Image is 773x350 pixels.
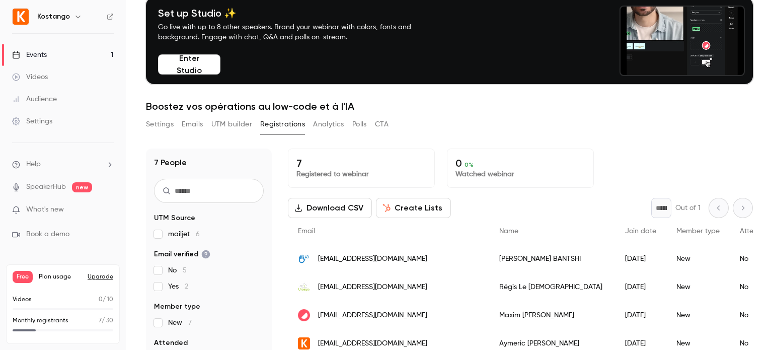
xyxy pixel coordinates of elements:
span: Plan usage [39,273,82,281]
h1: Boostez vos opérations au low-code et à l'IA [146,100,753,112]
img: hi.org [298,253,310,265]
span: 7 [99,318,102,324]
button: Emails [182,116,203,132]
button: Settings [146,116,174,132]
a: SpeakerHub [26,182,66,192]
button: Create Lists [376,198,451,218]
span: 6 [196,231,200,238]
div: [DATE] [615,245,666,273]
button: UTM builder [211,116,252,132]
span: 2 [185,283,188,290]
span: [EMAIL_ADDRESS][DOMAIN_NAME] [318,282,427,293]
span: What's new [26,204,64,215]
button: CTA [375,116,389,132]
button: Download CSV [288,198,372,218]
span: Free [13,271,33,283]
span: Member type [154,302,200,312]
p: Go live with up to 8 other speakers. Brand your webinar with colors, fonts and background. Engage... [158,22,435,42]
span: [EMAIL_ADDRESS][DOMAIN_NAME] [318,338,427,349]
h4: Set up Studio ✨ [158,7,435,19]
p: / 30 [99,316,113,325]
span: Help [26,159,41,170]
span: 0 % [465,161,474,168]
span: Email verified [154,249,210,259]
span: Yes [168,282,188,292]
span: Join date [625,228,656,235]
span: Book a demo [26,229,69,240]
p: Watched webinar [455,169,585,179]
p: Registered to webinar [296,169,426,179]
h1: 7 People [154,157,187,169]
button: Polls [352,116,367,132]
div: [DATE] [615,301,666,329]
div: New [666,273,730,301]
span: Email [298,228,315,235]
button: Registrations [260,116,305,132]
span: Attended [154,338,188,348]
span: [EMAIL_ADDRESS][DOMAIN_NAME] [318,310,427,321]
p: / 10 [99,295,113,304]
button: Enter Studio [158,54,220,75]
div: New [666,301,730,329]
span: UTM Source [154,213,195,223]
span: Name [499,228,518,235]
span: No [168,265,187,275]
li: help-dropdown-opener [12,159,114,170]
span: mailjet [168,229,200,239]
div: New [666,245,730,273]
button: Upgrade [88,273,113,281]
span: New [168,318,192,328]
h6: Kostango [37,12,70,22]
button: Analytics [313,116,344,132]
div: Audience [12,94,57,104]
span: new [72,182,92,192]
div: Régis Le [DEMOGRAPHIC_DATA] [489,273,615,301]
span: Attended [740,228,770,235]
p: 7 [296,157,426,169]
div: Videos [12,72,48,82]
div: Settings [12,116,52,126]
img: getcontrast.io [298,309,310,321]
div: Events [12,50,47,60]
span: 0 [99,297,103,303]
p: Monthly registrants [13,316,68,325]
div: [DATE] [615,273,666,301]
span: [EMAIL_ADDRESS][DOMAIN_NAME] [318,254,427,264]
img: Kostango [13,9,29,25]
img: urcoopa.fr [298,281,310,293]
p: Out of 1 [675,203,701,213]
span: 5 [183,267,187,274]
img: kostango.com [298,337,310,349]
span: Member type [676,228,720,235]
div: Maxim [PERSON_NAME] [489,301,615,329]
p: 0 [455,157,585,169]
span: 7 [188,319,192,326]
p: Videos [13,295,32,304]
div: [PERSON_NAME] BANTSHI [489,245,615,273]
